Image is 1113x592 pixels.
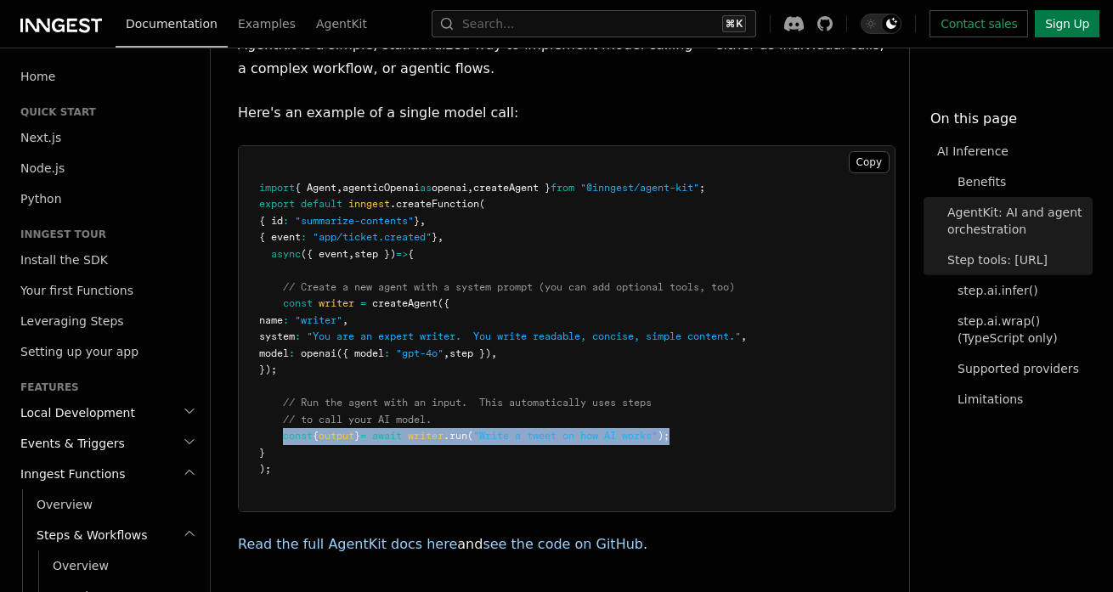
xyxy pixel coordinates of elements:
[396,248,408,260] span: =>
[20,314,124,328] span: Leveraging Steps
[390,198,479,210] span: .createFunction
[14,459,200,489] button: Inngest Functions
[354,248,396,260] span: step })
[20,345,138,358] span: Setting up your app
[473,430,658,442] span: "Write a tweet on how AI works"
[658,430,669,442] span: );
[20,161,65,175] span: Node.js
[313,430,319,442] span: {
[372,430,402,442] span: await
[14,428,200,459] button: Events & Triggers
[958,173,1006,190] span: Benefits
[947,251,1048,268] span: Step tools: [URL]
[372,297,438,309] span: createAgent
[301,248,348,260] span: ({ event
[432,10,756,37] button: Search...⌘K
[307,330,741,342] span: "You are an expert writer. You write readable, concise, simple content."
[467,430,473,442] span: (
[951,353,1093,384] a: Supported providers
[941,197,1093,245] a: AgentKit: AI and agent orchestration
[444,347,449,359] span: ,
[313,231,432,243] span: "app/ticket.created"
[861,14,901,34] button: Toggle dark mode
[432,182,467,194] span: openai
[473,182,551,194] span: createAgent }
[1035,10,1099,37] a: Sign Up
[283,215,289,227] span: :
[408,248,414,260] span: {
[283,430,313,442] span: const
[741,330,747,342] span: ,
[14,465,125,482] span: Inngest Functions
[259,347,289,359] span: model
[14,435,125,452] span: Events & Triggers
[342,314,348,326] span: ,
[348,248,354,260] span: ,
[14,245,200,275] a: Install the SDK
[14,397,200,428] button: Local Development
[259,215,283,227] span: { id
[14,228,106,241] span: Inngest tour
[348,198,390,210] span: inngest
[14,306,200,336] a: Leveraging Steps
[483,536,643,552] a: see the code on GitHub
[283,397,652,409] span: // Run the agent with an input. This automatically uses steps
[283,414,432,426] span: // to call your AI model.
[699,182,705,194] span: ;
[20,192,62,206] span: Python
[449,347,491,359] span: step })
[20,68,55,85] span: Home
[116,5,228,48] a: Documentation
[438,297,449,309] span: ({
[14,122,200,153] a: Next.js
[444,430,467,442] span: .run
[20,284,133,297] span: Your first Functions
[941,245,1093,275] a: Step tools: [URL]
[259,330,295,342] span: system
[319,430,354,442] span: output
[467,182,473,194] span: ,
[420,182,432,194] span: as
[238,533,895,556] p: and .
[849,151,890,173] button: Copy
[420,215,426,227] span: ,
[283,314,289,326] span: :
[14,153,200,183] a: Node.js
[295,215,414,227] span: "summarize-contents"
[30,520,200,550] button: Steps & Workflows
[336,182,342,194] span: ,
[958,313,1093,347] span: step.ai.wrap() (TypeScript only)
[14,275,200,306] a: Your first Functions
[289,347,295,359] span: :
[316,17,367,31] span: AgentKit
[259,198,295,210] span: export
[396,347,444,359] span: "gpt-4o"
[259,231,301,243] span: { event
[295,314,342,326] span: "writer"
[20,253,108,267] span: Install the SDK
[238,17,296,31] span: Examples
[479,198,485,210] span: (
[53,559,109,572] span: Overview
[414,215,420,227] span: }
[238,33,895,81] p: AgentKit is a simple, standardized way to implement model calling — either as individual calls, a...
[301,198,342,210] span: default
[958,282,1038,299] span: step.ai.infer()
[259,364,277,375] span: });
[238,101,895,125] p: Here's an example of a single model call:
[259,463,271,475] span: );
[259,314,283,326] span: name
[30,527,148,544] span: Steps & Workflows
[238,536,457,552] a: Read the full AgentKit docs here
[259,447,265,459] span: }
[20,131,61,144] span: Next.js
[283,281,735,293] span: // Create a new agent with a system prompt (you can add optional tools, too)
[14,105,96,119] span: Quick start
[360,297,366,309] span: =
[228,5,306,46] a: Examples
[722,15,746,32] kbd: ⌘K
[929,10,1028,37] a: Contact sales
[37,498,93,511] span: Overview
[295,182,336,194] span: { Agent
[951,166,1093,197] a: Benefits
